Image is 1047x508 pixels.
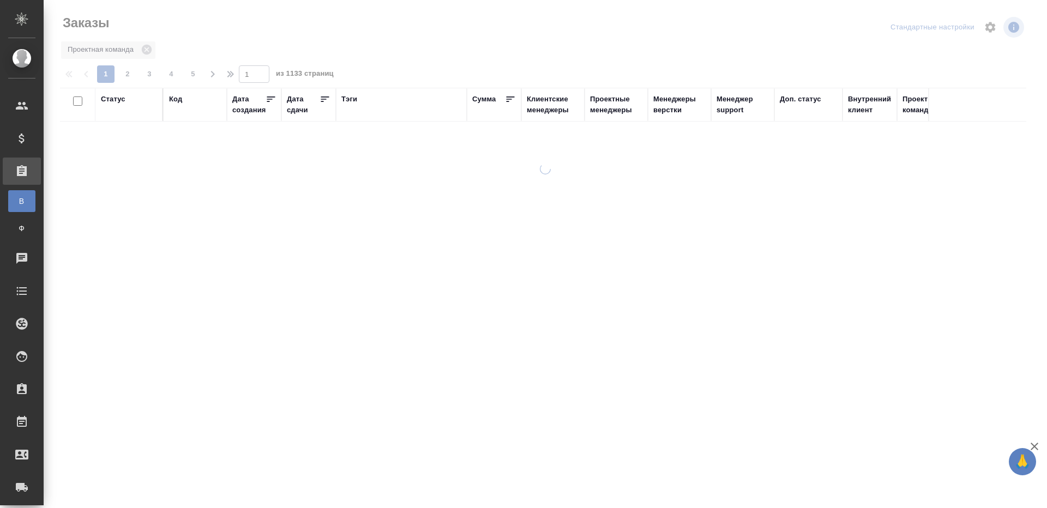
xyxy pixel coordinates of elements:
[8,217,35,239] a: Ф
[527,94,579,116] div: Клиентские менеджеры
[14,223,30,234] span: Ф
[848,94,892,116] div: Внутренний клиент
[232,94,266,116] div: Дата создания
[101,94,125,105] div: Статус
[341,94,357,105] div: Тэги
[590,94,642,116] div: Проектные менеджеры
[8,190,35,212] a: В
[169,94,182,105] div: Код
[1009,448,1036,475] button: 🙏
[14,196,30,207] span: В
[780,94,821,105] div: Доп. статус
[653,94,706,116] div: Менеджеры верстки
[1013,450,1032,473] span: 🙏
[717,94,769,116] div: Менеджер support
[287,94,320,116] div: Дата сдачи
[902,94,955,116] div: Проектная команда
[472,94,496,105] div: Сумма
